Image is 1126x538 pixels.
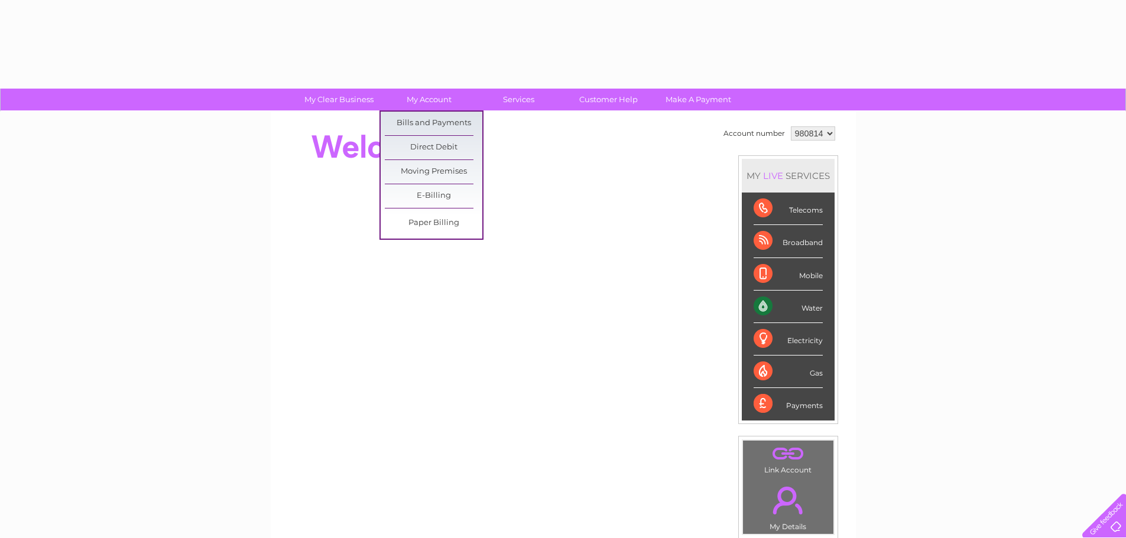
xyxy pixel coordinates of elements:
a: Services [470,89,567,110]
a: Make A Payment [650,89,747,110]
div: Telecoms [754,193,823,225]
div: MY SERVICES [742,159,835,193]
div: Mobile [754,258,823,291]
div: Broadband [754,225,823,257]
div: Payments [754,388,823,420]
a: E-Billing [385,184,482,208]
div: LIVE [761,170,786,181]
a: . [746,444,830,464]
a: Customer Help [560,89,657,110]
a: My Account [380,89,478,110]
div: Water [754,291,823,323]
div: Gas [754,356,823,388]
td: Account number [721,123,788,144]
a: Bills and Payments [385,112,482,135]
div: Electricity [754,323,823,356]
a: Paper Billing [385,211,482,235]
a: . [746,480,830,521]
td: My Details [742,477,834,534]
a: Moving Premises [385,160,482,184]
td: Link Account [742,440,834,477]
a: Direct Debit [385,136,482,159]
a: My Clear Business [290,89,388,110]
